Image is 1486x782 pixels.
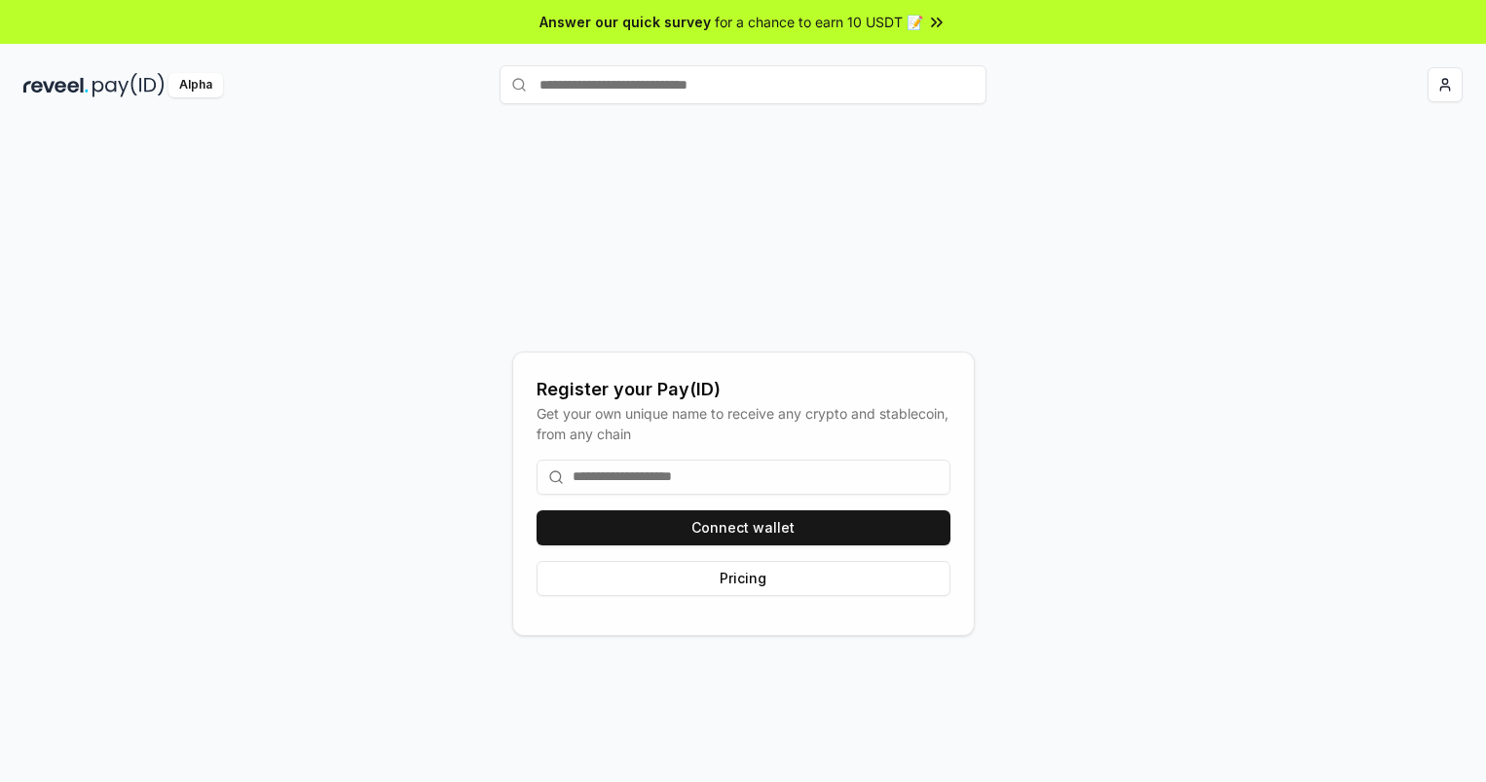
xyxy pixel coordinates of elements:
button: Connect wallet [537,510,950,545]
div: Register your Pay(ID) [537,376,950,403]
div: Get your own unique name to receive any crypto and stablecoin, from any chain [537,403,950,444]
img: reveel_dark [23,73,89,97]
img: pay_id [93,73,165,97]
div: Alpha [168,73,223,97]
span: for a chance to earn 10 USDT 📝 [715,12,923,32]
span: Answer our quick survey [539,12,711,32]
button: Pricing [537,561,950,596]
